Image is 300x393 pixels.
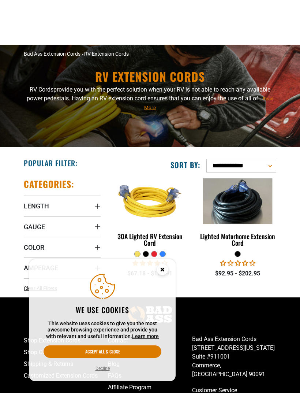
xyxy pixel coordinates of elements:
span: Gauge [24,223,45,231]
img: black [199,178,277,224]
div: 30A Lighted RV Extension Cord [112,233,188,246]
a: Shop Other Products [24,346,108,358]
summary: Amperage [24,257,101,278]
h2: Categories: [24,178,74,190]
span: provide you with the perfect solution when your RV is not able to reach any available power pedes... [27,86,274,111]
span: Color [24,243,44,252]
a: Bad Ass Extension Cords [24,51,80,57]
label: Sort by: [170,160,200,170]
a: Shipping & Returns [24,358,108,370]
p: This website uses cookies to give you the most awesome browsing experience and provide you with r... [44,320,161,340]
span: 0.00 stars [220,260,255,267]
p: RV Cords [24,85,276,112]
nav: breadcrumbs [24,50,276,58]
a: black Lighted Motorhome Extension Cord [199,178,276,251]
p: Bad Ass Extension Cords [STREET_ADDRESS][US_STATE] Suite #911001 Commerce, [GEOGRAPHIC_DATA] 90091 [192,335,276,379]
a: Learn more [132,333,159,339]
span: RV Extension Cords [84,51,129,57]
a: Clear All Filters [24,285,60,292]
span: Clear All Filters [24,285,57,291]
div: $92.95 - $202.95 [199,269,276,278]
img: yellow [111,167,189,236]
summary: Color [24,237,101,257]
div: Lighted Motorhome Extension Cord [199,233,276,246]
span: › [82,51,83,57]
h2: We use cookies [44,305,161,315]
a: yellow 30A Lighted RV Extension Cord [112,178,188,251]
button: Decline [93,365,112,372]
aside: Cookie Consent [29,259,176,382]
button: Accept all & close [44,345,161,358]
a: Customized Extension Cords [24,370,108,382]
span: Length [24,202,49,210]
span: Amperage [24,264,58,272]
summary: Length [24,196,101,216]
summary: Gauge [24,216,101,237]
h1: RV Extension Cords [24,71,276,82]
h2: Popular Filter: [24,158,78,168]
a: Shop Extension Cords [24,335,108,346]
